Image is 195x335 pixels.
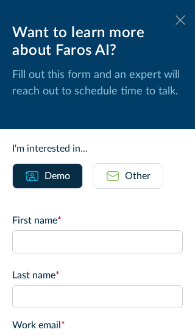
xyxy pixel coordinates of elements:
[12,268,183,283] label: Last name
[12,141,183,156] div: I'm interested in...
[12,67,183,100] p: Fill out this form and an expert will reach out to schedule time to talk.
[12,213,183,228] label: First name
[44,169,70,183] div: Demo
[12,318,183,333] label: Work email
[125,169,151,183] div: Other
[12,24,183,60] div: Want to learn more about Faros AI?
